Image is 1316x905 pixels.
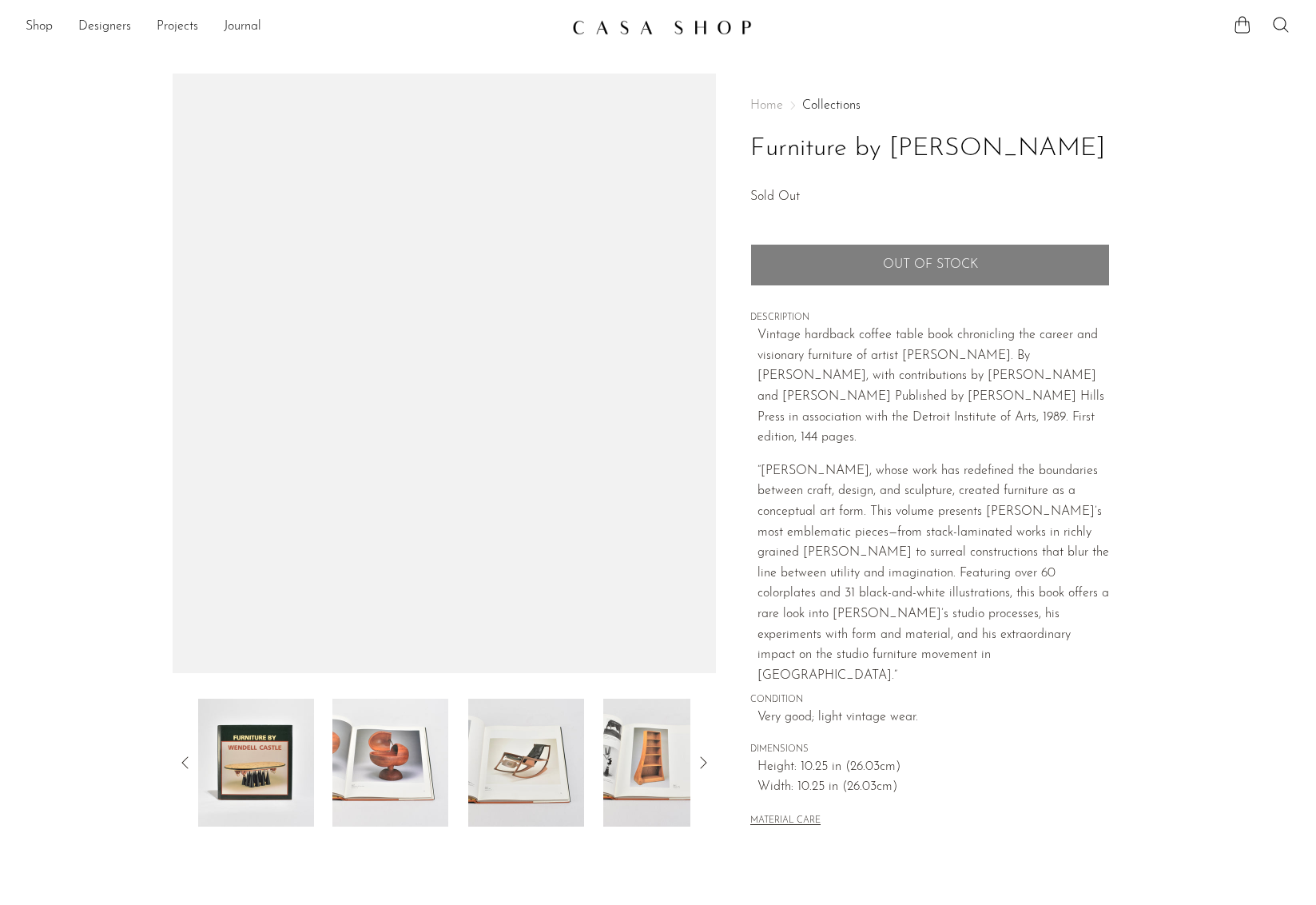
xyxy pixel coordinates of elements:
span: DIMENSIONS [750,743,1110,757]
img: Furniture by Wendell Castle [468,699,584,827]
a: Journal [224,17,261,38]
span: Very good; light vintage wear. [757,708,1110,728]
img: Furniture by Wendell Castle [198,699,314,827]
img: Furniture by Wendell Castle [332,699,448,827]
span: Home [750,99,783,112]
h1: Furniture by [PERSON_NAME] [750,129,1110,169]
span: Sold Out [750,190,800,203]
span: Width: 10.25 in (26.03cm) [757,777,1110,798]
img: Furniture by Wendell Castle [603,699,719,827]
span: Out of stock [883,257,978,273]
nav: Breadcrumbs [750,99,1110,112]
nav: Desktop navigation [26,14,559,41]
span: CONDITION [750,693,1110,708]
a: Collections [802,99,861,112]
span: DESCRIPTION [750,311,1110,325]
a: Shop [26,17,53,38]
button: Add to cart [750,244,1110,285]
a: Designers [78,17,131,38]
p: Vintage hardback coffee table book chronicling the career and visionary furniture of artist [PERS... [757,325,1110,449]
p: “[PERSON_NAME], whose work has redefined the boundaries between craft, design, and sculpture, cre... [757,461,1110,687]
a: Projects [157,17,198,38]
ul: NEW HEADER MENU [26,14,559,41]
button: MATERIAL CARE [750,815,821,827]
span: Height: 10.25 in (26.03cm) [757,757,1110,778]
